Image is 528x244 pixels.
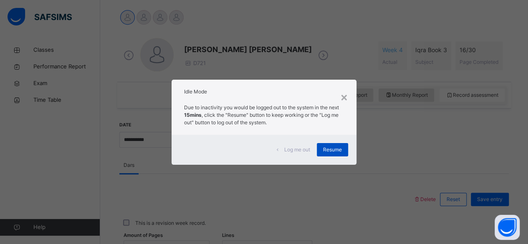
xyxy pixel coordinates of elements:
[184,88,344,96] h2: Idle Mode
[184,112,202,118] strong: 15mins
[340,88,348,106] div: ×
[184,104,344,126] p: Due to inactivity you would be logged out to the system in the next , click the "Resume" button t...
[323,146,342,153] span: Resume
[284,146,310,153] span: Log me out
[495,215,520,240] button: Open asap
